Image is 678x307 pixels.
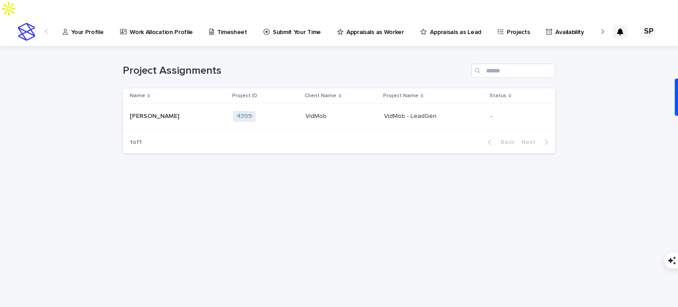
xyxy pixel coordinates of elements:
[237,113,252,120] a: 4399
[217,18,247,36] p: Timesheet
[305,91,336,101] p: Client Name
[481,138,518,146] button: Back
[130,18,193,36] p: Work Allocation Profile
[507,18,530,36] p: Projects
[305,111,328,120] p: VidMob
[336,18,408,45] a: Appraisals as Worker
[471,64,555,78] input: Search
[490,91,506,101] p: Status
[18,23,35,41] img: stacker-logo-s-only.png
[208,18,251,45] a: Timesheet
[430,18,481,36] p: Appraisals as Lead
[232,91,257,101] p: Project ID
[130,91,145,101] p: Name
[495,139,514,145] span: Back
[384,111,438,120] p: VidMob - LeadGen
[119,18,197,45] a: Work Allocation Profile
[123,104,555,129] tr: [PERSON_NAME][PERSON_NAME] 4399 VidMobVidMob VidMob - LeadGenVidMob - LeadGen -
[130,111,181,120] p: [PERSON_NAME]
[383,91,418,101] p: Project Name
[263,18,325,45] a: Submit Your Time
[273,18,321,36] p: Submit Your Time
[419,18,485,45] a: Appraisals as Lead
[497,18,534,45] a: Projects
[521,139,541,145] span: Next
[490,113,541,120] p: -
[642,25,656,39] div: SP
[123,132,149,153] p: 1 of 1
[62,18,108,45] a: Your Profile
[123,64,468,77] h1: Project Assignments
[555,18,584,36] p: Availability
[71,18,103,36] p: Your Profile
[518,138,555,146] button: Next
[545,18,588,45] a: Availability
[347,18,404,36] p: Appraisals as Worker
